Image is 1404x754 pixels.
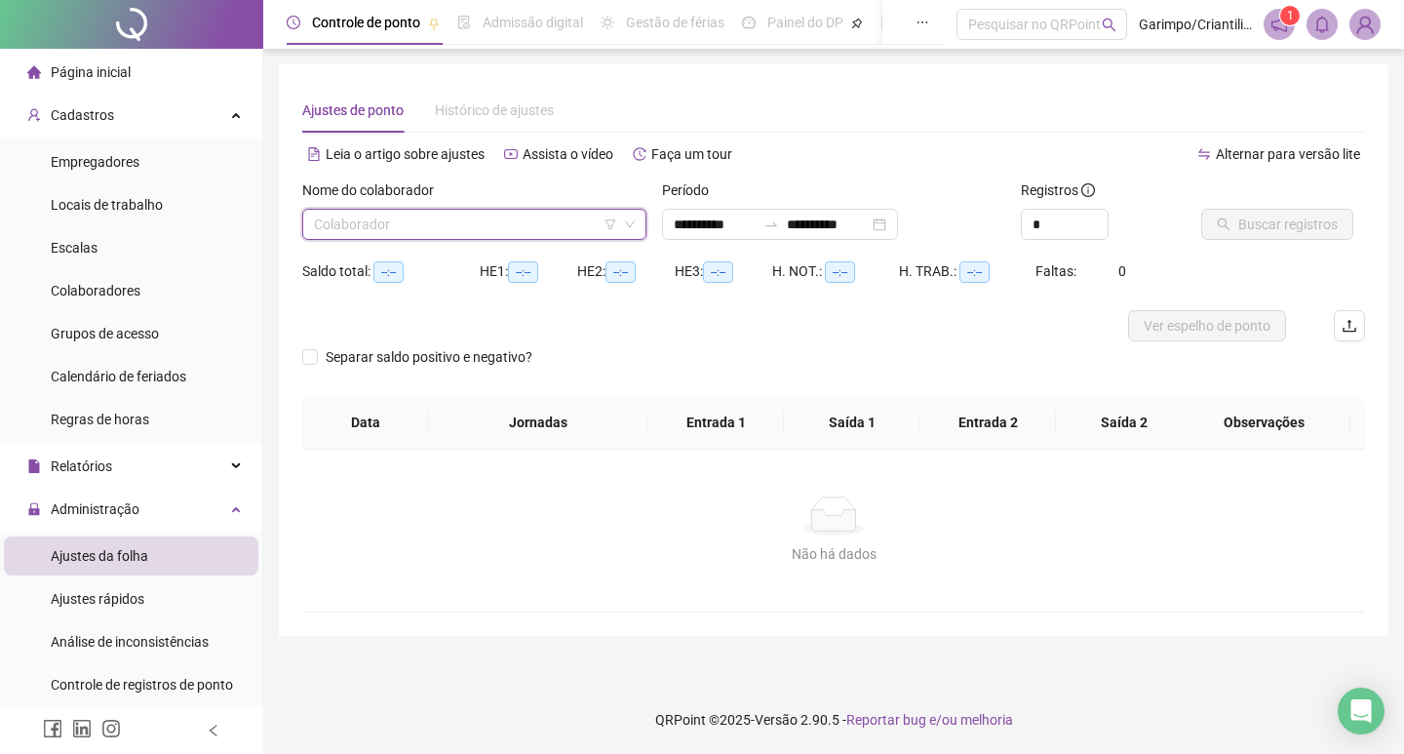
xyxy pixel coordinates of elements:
[899,260,1035,283] div: H. TRAB.:
[1338,688,1384,734] div: Open Intercom Messenger
[51,326,159,341] span: Grupos de acesso
[51,197,163,213] span: Locais de trabalho
[763,217,779,232] span: swap-right
[508,261,538,283] span: --:--
[1102,18,1116,32] span: search
[51,458,112,474] span: Relatórios
[51,634,209,650] span: Análise de inconsistências
[51,64,131,80] span: Página inicial
[675,260,772,283] div: HE 3:
[662,179,721,201] label: Período
[523,146,613,162] span: Assista o vídeo
[27,459,41,473] span: file
[825,261,855,283] span: --:--
[1280,6,1300,25] sup: 1
[755,712,798,728] span: Versão
[1081,183,1095,197] span: info-circle
[920,396,1057,450] th: Entrada 2
[51,412,149,427] span: Regras de horas
[1287,9,1294,22] span: 1
[457,16,471,29] span: file-done
[27,65,41,79] span: home
[27,502,41,516] span: lock
[633,147,646,161] span: history
[302,396,429,450] th: Data
[601,16,614,29] span: sun
[851,18,863,29] span: pushpin
[435,102,554,118] span: Histórico de ajustes
[51,591,144,607] span: Ajustes rápidos
[51,283,140,298] span: Colaboradores
[207,724,220,737] span: left
[326,146,485,162] span: Leia o artigo sobre ajustes
[763,217,779,232] span: to
[703,261,733,283] span: --:--
[1118,263,1126,279] span: 0
[302,102,404,118] span: Ajustes de ponto
[51,240,97,256] span: Escalas
[648,396,785,450] th: Entrada 1
[263,686,1404,754] footer: QRPoint © 2025 - 2.90.5 -
[318,346,540,368] span: Separar saldo positivo e negativo?
[51,154,139,170] span: Empregadores
[302,179,447,201] label: Nome do colaborador
[101,719,121,738] span: instagram
[1128,310,1286,341] button: Ver espelho de ponto
[51,369,186,384] span: Calendário de feriados
[51,107,114,123] span: Cadastros
[959,261,990,283] span: --:--
[302,260,480,283] div: Saldo total:
[373,261,404,283] span: --:--
[504,147,518,161] span: youtube
[483,15,583,30] span: Admissão digital
[604,218,616,230] span: filter
[1035,263,1079,279] span: Faltas:
[1178,396,1350,450] th: Observações
[626,15,724,30] span: Gestão de férias
[287,16,300,29] span: clock-circle
[51,548,148,564] span: Ajustes da folha
[772,260,899,283] div: H. NOT.:
[1021,179,1095,201] span: Registros
[605,261,636,283] span: --:--
[1313,16,1331,33] span: bell
[880,16,894,29] span: book
[624,218,636,230] span: down
[846,712,1013,728] span: Reportar bug e/ou melhoria
[72,719,92,738] span: linkedin
[1197,147,1211,161] span: swap
[1270,16,1288,33] span: notification
[43,719,62,738] span: facebook
[1216,146,1360,162] span: Alternar para versão lite
[577,260,675,283] div: HE 2:
[326,543,1342,565] div: Não há dados
[784,396,920,450] th: Saída 1
[1201,209,1353,240] button: Buscar registros
[1139,14,1252,35] span: Garimpo/Criantili - O GARIMPO
[429,396,648,450] th: Jornadas
[27,108,41,122] span: user-add
[1342,318,1357,334] span: upload
[1350,10,1380,39] img: 2226
[916,16,929,29] span: ellipsis
[651,146,732,162] span: Faça um tour
[312,15,420,30] span: Controle de ponto
[1056,396,1192,450] th: Saída 2
[742,16,756,29] span: dashboard
[428,18,440,29] span: pushpin
[51,501,139,517] span: Administração
[480,260,577,283] div: HE 1:
[51,677,233,693] span: Controle de registros de ponto
[767,15,843,30] span: Painel do DP
[1193,412,1335,433] span: Observações
[307,147,321,161] span: file-text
